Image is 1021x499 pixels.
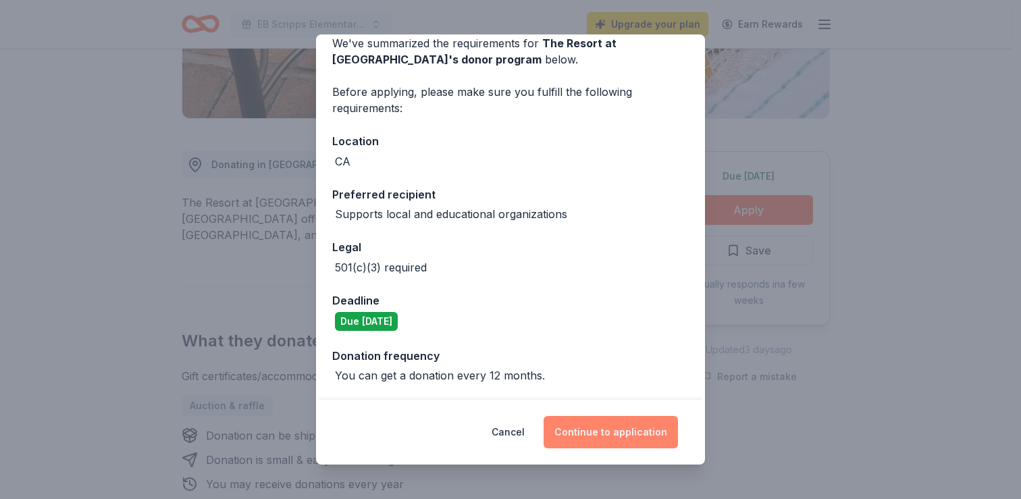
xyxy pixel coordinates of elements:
[332,347,689,365] div: Donation frequency
[335,312,398,331] div: Due [DATE]
[332,84,689,116] div: Before applying, please make sure you fulfill the following requirements:
[332,186,689,203] div: Preferred recipient
[335,206,567,222] div: Supports local and educational organizations
[332,132,689,150] div: Location
[335,259,427,275] div: 501(c)(3) required
[332,238,689,256] div: Legal
[332,35,689,68] div: We've summarized the requirements for below.
[492,416,525,448] button: Cancel
[335,153,350,169] div: CA
[335,367,545,384] div: You can get a donation every 12 months.
[544,416,678,448] button: Continue to application
[332,292,689,309] div: Deadline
